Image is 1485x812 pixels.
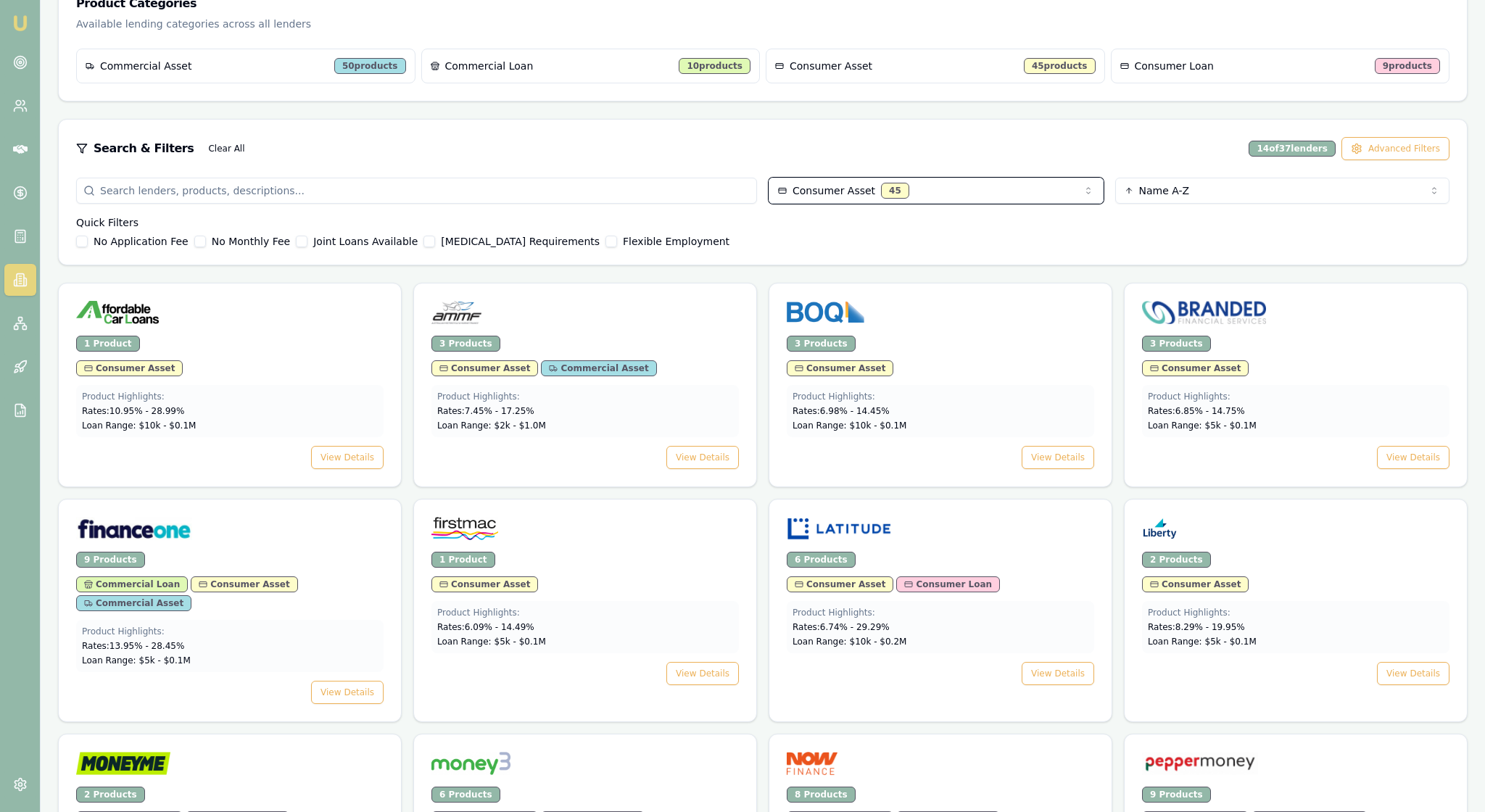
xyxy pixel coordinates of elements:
[790,59,872,73] span: Consumer Asset
[431,517,498,540] img: Firstmac logo
[199,579,289,590] span: Consumer Asset
[413,283,757,487] a: AMMF logo3 ProductsConsumer AssetCommercial AssetProduct Highlights:Rates:7.45% - 17.25%Loan Rang...
[311,446,384,469] button: View Details
[439,579,530,590] span: Consumer Asset
[1148,607,1444,618] div: Product Highlights:
[82,641,184,651] span: Rates: 13.95 % - 28.45 %
[76,517,192,540] img: Finance One logo
[76,752,170,775] img: Money Me logo
[437,406,534,416] span: Rates: 7.45 % - 17.25 %
[1377,662,1449,685] button: View Details
[439,362,530,374] span: Consumer Asset
[212,236,291,246] label: No Monthly Fee
[787,517,892,540] img: Latitude logo
[76,336,140,352] div: 1 Product
[787,752,837,775] img: NOW Finance logo
[431,787,500,803] div: 6 Products
[793,607,1088,618] div: Product Highlights:
[549,362,648,374] span: Commercial Asset
[793,391,1088,402] div: Product Highlights:
[1148,637,1257,647] span: Loan Range: $ 5 k - $ 0.1 M
[445,59,534,73] span: Commercial Loan
[1124,499,1468,722] a: Liberty logo2 ProductsConsumer AssetProduct Highlights:Rates:8.29% - 19.95%Loan Range: $5k - $0.1...
[334,58,406,74] div: 50 products
[84,597,183,609] span: Commercial Asset
[769,283,1112,487] a: BOQ Finance logo3 ProductsConsumer AssetProduct Highlights:Rates:6.98% - 14.45%Loan Range: $10k -...
[76,552,145,568] div: 9 Products
[1142,752,1258,775] img: Pepper Money logo
[441,236,600,246] label: [MEDICAL_DATA] Requirements
[311,681,384,704] button: View Details
[679,58,750,74] div: 10 products
[793,406,890,416] span: Rates: 6.98 % - 14.45 %
[623,236,729,246] label: Flexible Employment
[1150,362,1241,374] span: Consumer Asset
[437,637,546,647] span: Loan Range: $ 5 k - $ 0.1 M
[58,283,402,487] a: Affordable Car Loans logo1 ProductConsumer AssetProduct Highlights:Rates:10.95% - 28.99%Loan Rang...
[793,420,906,431] span: Loan Range: $ 10 k - $ 0.1 M
[12,14,29,32] img: emu-icon-u.png
[793,622,890,632] span: Rates: 6.74 % - 29.29 %
[76,787,145,803] div: 2 Products
[199,137,253,160] button: Clear All
[1150,579,1241,590] span: Consumer Asset
[431,552,495,568] div: 1 Product
[769,499,1112,722] a: Latitude logo6 ProductsConsumer AssetConsumer LoanProduct Highlights:Rates:6.74% - 29.29%Loan Ran...
[313,236,418,246] label: Joint Loans Available
[82,655,191,666] span: Loan Range: $ 5 k - $ 0.1 M
[1377,446,1449,469] button: View Details
[82,406,184,416] span: Rates: 10.95 % - 28.99 %
[1142,336,1211,352] div: 3 Products
[1022,446,1094,469] button: View Details
[76,17,1449,31] p: Available lending categories across all lenders
[1148,420,1257,431] span: Loan Range: $ 5 k - $ 0.1 M
[413,499,757,722] a: Firstmac logo1 ProductConsumer AssetProduct Highlights:Rates:6.09% - 14.49%Loan Range: $5k - $0.1...
[437,391,733,402] div: Product Highlights:
[82,420,196,431] span: Loan Range: $ 10 k - $ 0.1 M
[795,362,885,374] span: Consumer Asset
[76,178,757,204] input: Search lenders, products, descriptions...
[431,752,510,775] img: Money3 logo
[1135,59,1214,73] span: Consumer Loan
[84,579,180,590] span: Commercial Loan
[1022,662,1094,685] button: View Details
[1148,406,1245,416] span: Rates: 6.85 % - 14.75 %
[431,336,500,352] div: 3 Products
[1024,58,1096,74] div: 45 products
[793,637,906,647] span: Loan Range: $ 10 k - $ 0.2 M
[94,236,189,246] label: No Application Fee
[787,787,856,803] div: 8 Products
[437,622,534,632] span: Rates: 6.09 % - 14.49 %
[904,579,992,590] span: Consumer Loan
[437,607,733,618] div: Product Highlights:
[84,362,175,374] span: Consumer Asset
[82,626,378,637] div: Product Highlights:
[666,446,739,469] button: View Details
[58,499,402,722] a: Finance One logo9 ProductsCommercial LoanConsumer AssetCommercial AssetProduct Highlights:Rates:1...
[437,420,546,431] span: Loan Range: $ 2 k - $ 1.0 M
[100,59,191,73] span: Commercial Asset
[787,301,864,324] img: BOQ Finance logo
[787,552,856,568] div: 6 Products
[1148,622,1245,632] span: Rates: 8.29 % - 19.95 %
[1142,552,1211,568] div: 2 Products
[82,391,378,402] div: Product Highlights:
[795,579,885,590] span: Consumer Asset
[666,662,739,685] button: View Details
[431,301,481,324] img: AMMF logo
[1124,283,1468,487] a: Branded Financial Services logo3 ProductsConsumer AssetProduct Highlights:Rates:6.85% - 14.75%Loa...
[1341,137,1449,160] button: Advanced Filters
[1142,787,1211,803] div: 9 Products
[94,140,194,157] h3: Search & Filters
[76,301,159,324] img: Affordable Car Loans logo
[1142,301,1266,324] img: Branded Financial Services logo
[76,215,1449,230] h4: Quick Filters
[1375,58,1440,74] div: 9 products
[787,336,856,352] div: 3 Products
[1142,517,1178,540] img: Liberty logo
[1249,141,1335,157] div: 14 of 37 lenders
[1148,391,1444,402] div: Product Highlights:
